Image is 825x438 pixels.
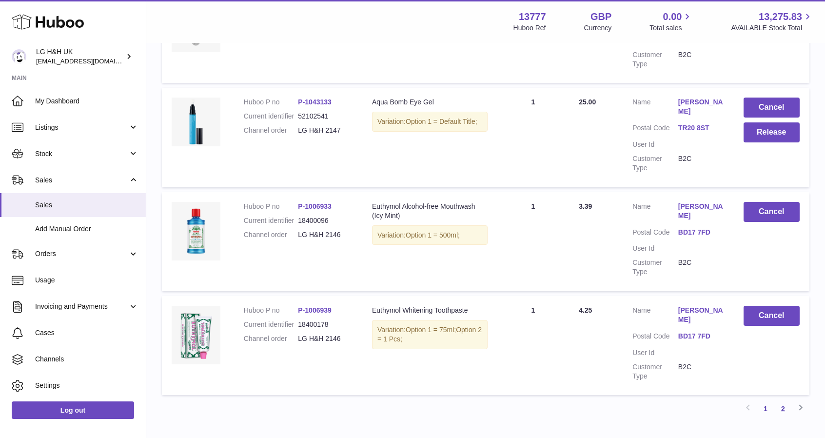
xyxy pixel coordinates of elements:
dt: Customer Type [632,258,678,277]
span: Cases [35,328,138,338]
a: 1 [757,400,774,418]
a: BD17 7FD [678,228,724,237]
div: Variation: [372,225,488,245]
button: Cancel [744,306,800,326]
strong: 13777 [519,10,546,23]
span: Option 1 = Default Title; [406,118,477,125]
a: Log out [12,401,134,419]
dt: Channel order [244,126,298,135]
span: 25.00 [579,98,596,106]
dd: B2C [678,362,724,381]
dt: Customer Type [632,362,678,381]
div: Currency [584,23,612,33]
a: P-1006933 [298,202,332,210]
dd: B2C [678,258,724,277]
span: AVAILABLE Stock Total [731,23,813,33]
div: Variation: [372,112,488,132]
dd: 18400096 [298,216,353,225]
a: 13,275.83 AVAILABLE Stock Total [731,10,813,33]
dt: Current identifier [244,320,298,329]
span: 13,275.83 [759,10,802,23]
span: Total sales [649,23,693,33]
a: BD17 7FD [678,332,724,341]
div: Huboo Ref [513,23,546,33]
a: [PERSON_NAME] [678,202,724,220]
img: veechen@lghnh.co.uk [12,49,26,64]
span: Orders [35,249,128,259]
img: whitening-toothpaste.webp [172,306,220,364]
a: [PERSON_NAME] [678,306,724,324]
dt: Name [632,98,678,119]
span: My Dashboard [35,97,138,106]
dd: 52102541 [298,112,353,121]
dt: Name [632,306,678,327]
dd: 18400178 [298,320,353,329]
dd: LG H&H 2146 [298,230,353,239]
dt: Postal Code [632,332,678,343]
span: Channels [35,355,138,364]
span: Sales [35,176,128,185]
dt: Current identifier [244,112,298,121]
dt: Huboo P no [244,306,298,315]
a: [PERSON_NAME] [678,98,724,116]
span: Invoicing and Payments [35,302,128,311]
div: LG H&H UK [36,47,124,66]
span: Usage [35,276,138,285]
dd: LG H&H 2146 [298,334,353,343]
span: Settings [35,381,138,390]
div: Aqua Bomb Eye Gel [372,98,488,107]
dt: Channel order [244,230,298,239]
td: 1 [497,88,570,187]
dd: LG H&H 2147 [298,126,353,135]
span: Sales [35,200,138,210]
dt: User Id [632,140,678,149]
dt: User Id [632,244,678,253]
a: P-1043133 [298,98,332,106]
button: Cancel [744,98,800,118]
span: Listings [35,123,128,132]
a: P-1006939 [298,306,332,314]
dt: Postal Code [632,228,678,239]
dt: Current identifier [244,216,298,225]
span: Option 1 = 75ml; [406,326,456,334]
span: 4.25 [579,306,592,314]
dt: Customer Type [632,154,678,173]
span: 0.00 [663,10,682,23]
td: 1 [497,296,570,395]
span: Option 1 = 500ml; [406,231,460,239]
dt: Huboo P no [244,202,298,211]
td: 1 [497,192,570,291]
dt: Huboo P no [244,98,298,107]
a: 0.00 Total sales [649,10,693,33]
dd: B2C [678,50,724,69]
span: 3.39 [579,202,592,210]
img: Euthymol_Alcohol-free_Mouthwash_Icy_Mint_-Image-2.webp [172,202,220,260]
span: Stock [35,149,128,159]
dt: Postal Code [632,123,678,135]
button: Cancel [744,202,800,222]
span: [EMAIL_ADDRESS][DOMAIN_NAME] [36,57,143,65]
strong: GBP [590,10,611,23]
a: TR20 8ST [678,123,724,133]
dd: B2C [678,154,724,173]
dt: User Id [632,348,678,358]
dt: Customer Type [632,50,678,69]
dt: Channel order [244,334,298,343]
img: 1_8.jpg [172,98,220,146]
div: Variation: [372,320,488,349]
dt: Name [632,202,678,223]
a: 2 [774,400,792,418]
span: Add Manual Order [35,224,138,234]
span: Option 2 = 1 Pcs; [377,326,482,343]
button: Release [744,122,800,142]
div: Euthymol Whitening Toothpaste [372,306,488,315]
div: Euthymol Alcohol-free Mouthwash (Icy Mint) [372,202,488,220]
